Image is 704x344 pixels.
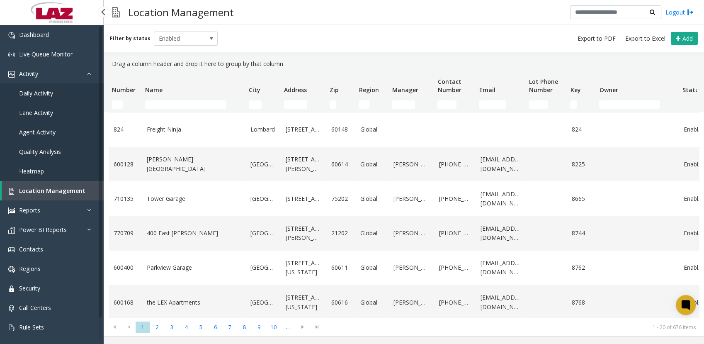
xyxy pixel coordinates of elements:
[114,298,137,307] a: 600168
[114,263,137,272] a: 600400
[331,229,350,238] a: 21202
[359,86,379,94] span: Region
[393,229,429,238] a: [PERSON_NAME]
[112,86,136,94] span: Number
[360,160,384,169] a: Global
[481,293,520,312] a: [EMAIL_ADDRESS][DOMAIN_NAME]
[684,263,703,272] a: Enabled
[19,304,51,312] span: Call Centers
[245,97,281,112] td: City Filter
[326,97,355,112] td: Zip Filter
[479,100,506,109] input: Email Filter
[194,322,208,333] span: Page 5
[19,70,38,78] span: Activity
[136,322,150,333] span: Page 1
[250,298,276,307] a: [GEOGRAPHIC_DATA]
[329,324,696,331] kendo-pager-info: 1 - 20 of 676 items
[439,298,471,307] a: [PHONE_NUMBER]
[359,100,369,109] input: Region Filter
[19,167,44,175] span: Heatmap
[19,89,53,97] span: Daily Activity
[355,97,388,112] td: Region Filter
[572,229,591,238] a: 8744
[284,100,307,109] input: Address Filter
[596,97,679,112] td: Owner Filter
[147,263,240,272] a: Parkview Garage
[393,263,429,272] a: [PERSON_NAME]
[567,97,596,112] td: Key Filter
[360,229,384,238] a: Global
[286,125,321,134] a: [STREET_ADDRESS]
[150,322,165,333] span: Page 2
[330,100,336,109] input: Zip Filter
[286,224,321,243] a: [STREET_ADDRESS][PERSON_NAME]
[570,100,577,109] input: Key Filter
[179,322,194,333] span: Page 4
[109,97,142,112] td: Number Filter
[249,86,260,94] span: City
[114,160,137,169] a: 600128
[331,160,350,169] a: 60614
[481,190,520,208] a: [EMAIL_ADDRESS][DOMAIN_NAME]
[8,51,15,58] img: 'icon'
[684,298,703,307] a: Enabled
[281,322,295,333] span: Page 11
[578,34,616,43] span: Export to PDF
[145,86,163,94] span: Name
[360,263,384,272] a: Global
[599,100,660,109] input: Owner Filter
[360,298,384,307] a: Global
[8,305,15,312] img: 'icon'
[393,298,429,307] a: [PERSON_NAME]
[479,86,495,94] span: Email
[147,125,240,134] a: Freight Ninja
[147,194,240,203] a: Tower Garage
[8,32,15,39] img: 'icon'
[281,97,326,112] td: Address Filter
[684,125,703,134] a: Enabled
[331,194,350,203] a: 75202
[388,97,434,112] td: Manager Filter
[392,100,415,109] input: Manager Filter
[311,324,323,330] span: Go to the last page
[110,35,151,42] label: Filter by status
[8,324,15,331] img: 'icon'
[330,86,339,94] span: Zip
[19,323,44,331] span: Rule Sets
[147,298,240,307] a: the LEX Apartments
[286,194,321,203] a: [STREET_ADDRESS]
[393,194,429,203] a: [PERSON_NAME]
[8,188,15,195] img: 'icon'
[529,78,558,94] span: Lot Phone Number
[19,245,43,253] span: Contacts
[572,194,591,203] a: 8665
[284,86,307,94] span: Address
[295,322,310,333] span: Go to the next page
[109,56,699,72] div: Drag a column header and drop it here to group by that column
[570,86,580,94] span: Key
[671,32,698,45] button: Add
[393,160,429,169] a: [PERSON_NAME]
[250,160,276,169] a: [GEOGRAPHIC_DATA]
[124,2,238,22] h3: Location Management
[622,33,669,44] button: Export to Excel
[437,78,461,94] span: Contact Number
[481,224,520,243] a: [EMAIL_ADDRESS][DOMAIN_NAME]
[19,50,73,58] span: Live Queue Monitor
[19,31,49,39] span: Dashboard
[8,266,15,273] img: 'icon'
[19,206,40,214] span: Reports
[310,322,324,333] span: Go to the last page
[439,263,471,272] a: [PHONE_NUMBER]
[687,8,694,17] img: logout
[19,265,41,273] span: Regions
[665,8,694,17] a: Logout
[112,2,120,22] img: pageIcon
[208,322,223,333] span: Page 6
[572,125,591,134] a: 824
[331,298,350,307] a: 60616
[481,259,520,277] a: [EMAIL_ADDRESS][DOMAIN_NAME]
[19,226,67,234] span: Power BI Reports
[286,155,321,173] a: [STREET_ADDRESS][PERSON_NAME]
[476,97,525,112] td: Email Filter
